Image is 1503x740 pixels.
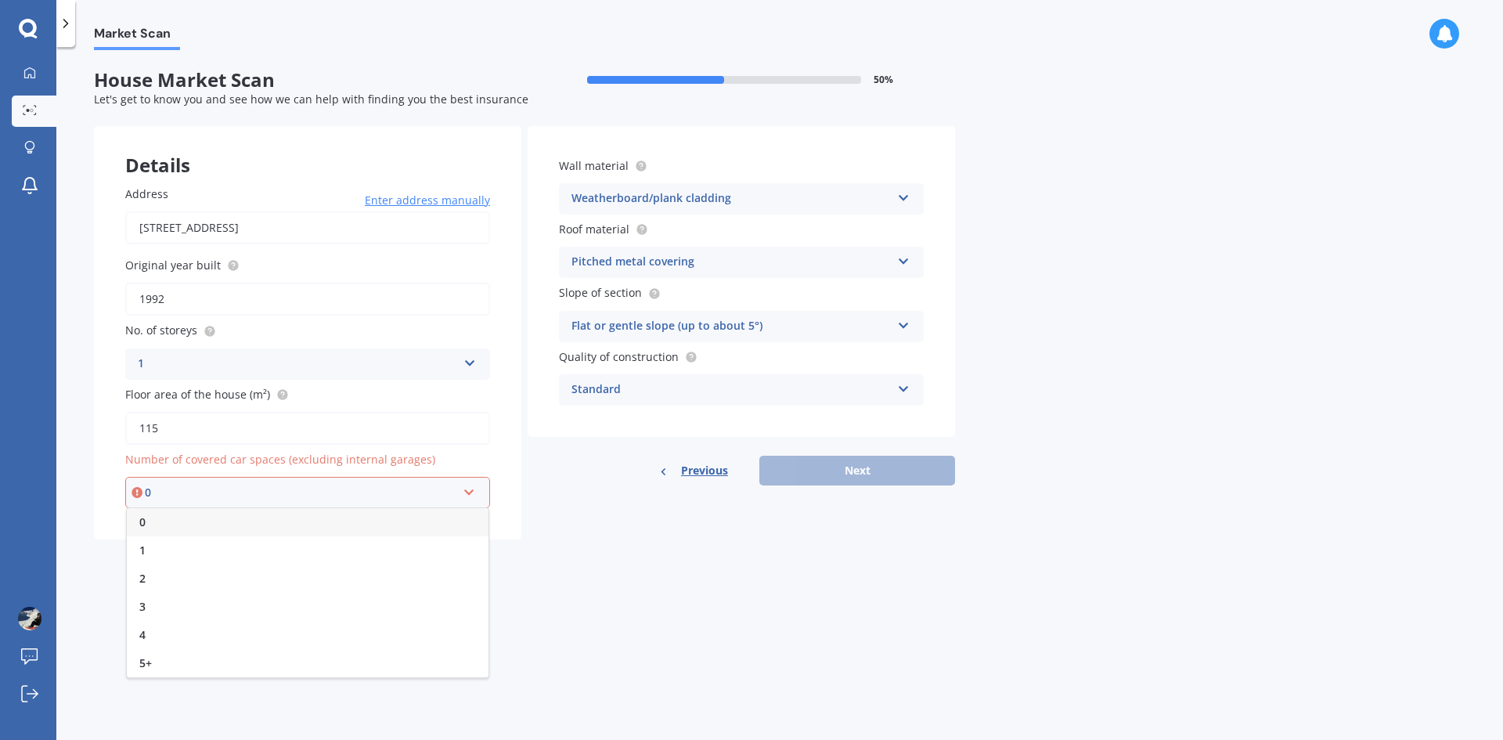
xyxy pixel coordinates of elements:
[559,286,642,301] span: Slope of section
[139,514,146,529] span: 0
[571,317,891,336] div: Flat or gentle slope (up to about 5°)
[559,222,629,236] span: Roof material
[125,283,490,316] input: Enter year
[94,92,528,106] span: Let's get to know you and see how we can help with finding you the best insurance
[681,459,728,482] span: Previous
[559,158,629,173] span: Wall material
[139,543,146,558] span: 1
[571,190,891,208] div: Weatherboard/plank cladding
[18,607,41,630] img: ACg8ocJQar2q1GhW4_yQM-SnnBuR8-1cydlOgOR6V90BopgqaKd0LFE=s96-c
[138,355,457,374] div: 1
[125,412,490,445] input: Enter floor area
[125,211,490,244] input: Enter address
[874,74,893,85] span: 50 %
[94,126,521,173] div: Details
[125,452,435,467] span: Number of covered car spaces (excluding internal garages)
[125,387,270,402] span: Floor area of the house (m²)
[145,484,456,501] div: 0
[125,186,168,201] span: Address
[559,349,679,364] span: Quality of construction
[125,258,221,273] span: Original year built
[139,627,146,642] span: 4
[94,69,524,92] span: House Market Scan
[125,323,197,338] span: No. of storeys
[571,253,891,272] div: Pitched metal covering
[365,193,490,208] span: Enter address manually
[94,26,180,47] span: Market Scan
[571,381,891,399] div: Standard
[139,655,152,670] span: 5+
[139,571,146,586] span: 2
[139,599,146,614] span: 3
